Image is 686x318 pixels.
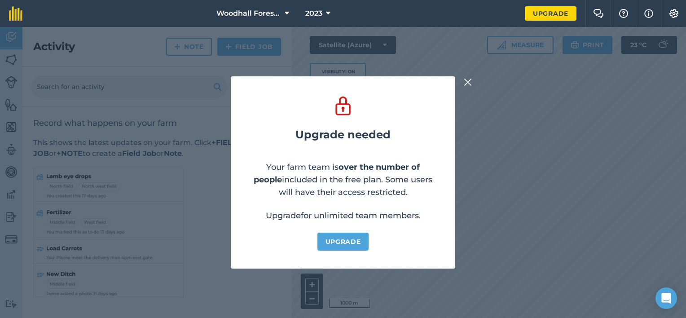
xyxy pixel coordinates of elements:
span: 2023 [305,8,322,19]
strong: over the number of people [254,162,420,185]
img: A question mark icon [618,9,629,18]
a: Upgrade [317,233,369,251]
img: Two speech bubbles overlapping with the left bubble in the forefront [593,9,604,18]
h2: Upgrade needed [295,128,391,141]
img: svg+xml;base64,PHN2ZyB4bWxucz0iaHR0cDovL3d3dy53My5vcmcvMjAwMC9zdmciIHdpZHRoPSIyMiIgaGVpZ2h0PSIzMC... [464,77,472,88]
span: Woodhall Forestry [216,8,281,19]
img: fieldmargin Logo [9,6,22,21]
p: Your farm team is included in the free plan. Some users will have their access restricted. [249,161,437,199]
a: Upgrade [266,211,301,221]
div: Open Intercom Messenger [655,287,677,309]
a: Upgrade [525,6,576,21]
img: A cog icon [668,9,679,18]
p: for unlimited team members. [266,209,421,222]
img: svg+xml;base64,PHN2ZyB4bWxucz0iaHR0cDovL3d3dy53My5vcmcvMjAwMC9zdmciIHdpZHRoPSIxNyIgaGVpZ2h0PSIxNy... [644,8,653,19]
